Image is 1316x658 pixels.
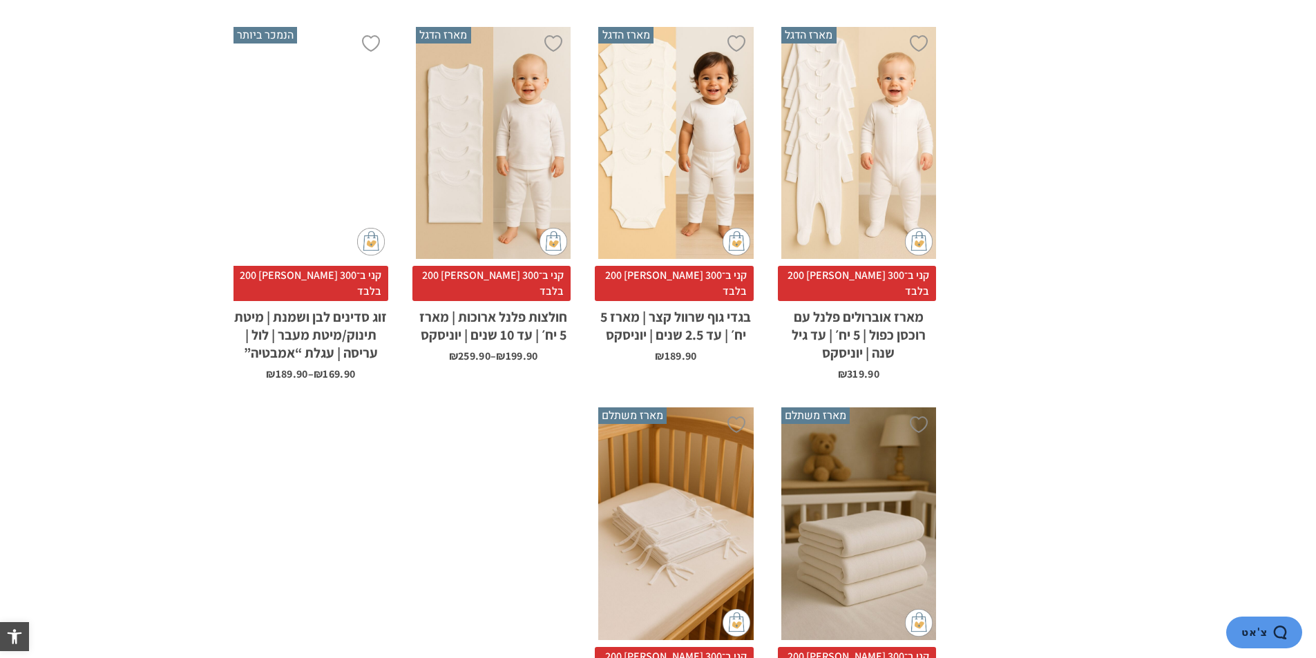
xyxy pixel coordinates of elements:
img: cat-mini-atc.png [357,228,385,255]
a: מארז הדגל בגדי גוף שרוול קצר | מארז 5 יח׳ | עד 2.5 שנים | יוניסקס קני ב־300 [PERSON_NAME] 200 בלב... [598,27,753,362]
span: – [233,362,388,380]
h2: בגדי גוף שרוול קצר | מארז 5 יח׳ | עד 2.5 שנים | יוניסקס [598,301,753,344]
span: ₪ [838,367,847,381]
span: הנמכר ביותר [233,27,297,43]
span: קני ב־300 [PERSON_NAME] 200 בלבד [595,266,753,301]
bdi: 199.90 [496,349,537,363]
a: מארז הדגל חולצות פלנל ארוכות | מארז 5 יח׳ | עד 10 שנים | יוניסקס קני ב־300 [PERSON_NAME] 200 בלבד... [416,27,571,362]
span: ₪ [496,349,505,363]
iframe: פותח יישומון שאפשר לשוחח בו בצ'אט עם אחד הנציגים שלנו [1136,617,1302,651]
span: קני ב־300 [PERSON_NAME] 200 בלבד [230,266,388,301]
span: ₪ [314,367,323,381]
img: cat-mini-atc.png [723,609,750,637]
img: cat-mini-atc.png [540,228,567,255]
a: מארז הדגל מארז אוברולים פלנל עם רוכסן כפול | 5 יח׳ | עד גיל שנה | יוניסקס קני ב־300 [PERSON_NAME]... [781,27,936,380]
bdi: 189.90 [655,349,696,363]
h2: מארז אוברולים פלנל עם רוכסן כפול | 5 יח׳ | עד גיל שנה | יוניסקס [781,301,936,362]
span: מארז הדגל [416,27,471,43]
span: קני ב־300 [PERSON_NAME] 200 בלבד [412,266,571,301]
img: cat-mini-atc.png [723,228,750,255]
bdi: 169.90 [314,367,355,381]
h2: חולצות פלנל ארוכות | מארז 5 יח׳ | עד 10 שנים | יוניסקס [416,301,571,344]
span: ₪ [449,349,458,363]
span: ₪ [655,349,664,363]
span: מארז משתלם [598,407,667,424]
img: cat-mini-atc.png [905,228,933,255]
a: הנמכר ביותר זוג סדינים לבן ושמנת | מיטת תינוק/מיטת מעבר | לול | עריסה | עגלת "אמבטיה" קני ב־300 [... [233,27,388,380]
bdi: 189.90 [266,367,307,381]
span: – [416,344,571,362]
bdi: 319.90 [838,367,879,381]
span: מארז משתלם [781,407,850,424]
img: cat-mini-atc.png [905,609,933,637]
bdi: 259.90 [449,349,490,363]
span: מארז הדגל [598,27,654,43]
span: קני ב־300 [PERSON_NAME] 200 בלבד [778,266,936,301]
h2: זוג סדינים לבן ושמנת | מיטת תינוק/מיטת מעבר | לול | עריסה | עגלת “אמבטיה” [233,301,388,362]
span: ₪ [266,367,275,381]
span: מארז הדגל [781,27,837,43]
